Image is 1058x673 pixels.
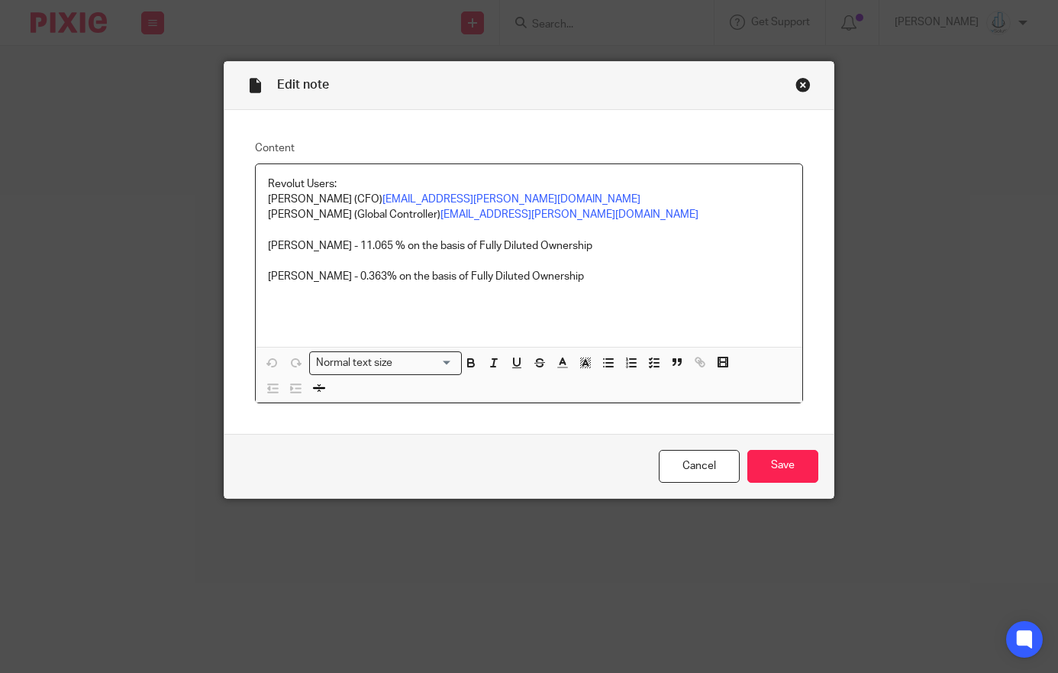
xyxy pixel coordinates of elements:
[268,238,790,254] p: [PERSON_NAME] - 11.065 % on the basis of Fully Diluted Ownership
[398,355,453,371] input: Search for option
[659,450,740,483] a: Cancel
[795,77,811,92] div: Close this dialog window
[255,141,803,156] label: Content
[747,450,818,483] input: Save
[268,192,790,207] p: [PERSON_NAME] (CFO)
[309,351,462,375] div: Search for option
[382,194,640,205] a: [EMAIL_ADDRESS][PERSON_NAME][DOMAIN_NAME]
[313,355,396,371] span: Normal text size
[277,79,329,91] span: Edit note
[440,209,698,220] a: [EMAIL_ADDRESS][PERSON_NAME][DOMAIN_NAME]
[268,207,790,222] p: [PERSON_NAME] (Global Controller)
[268,176,790,192] p: Revolut Users:
[268,269,790,284] p: [PERSON_NAME] - 0.363% on the basis of Fully Diluted Ownership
